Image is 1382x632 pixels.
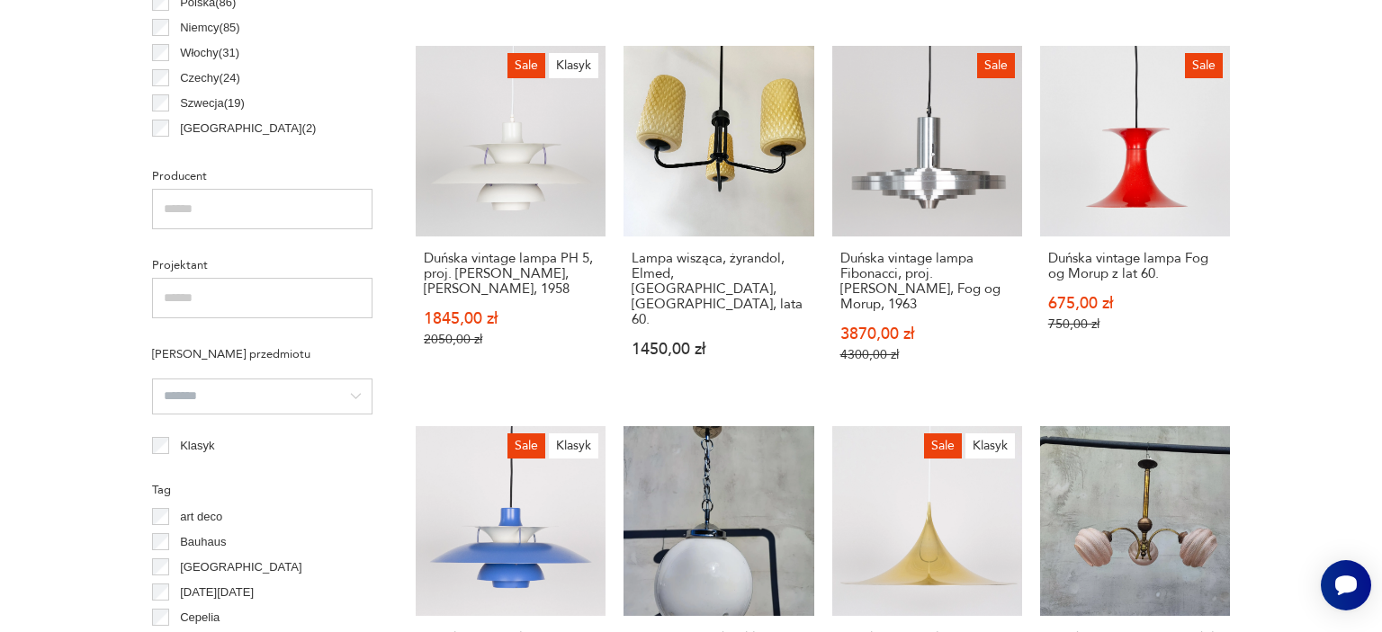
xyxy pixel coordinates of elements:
p: Szwecja ( 19 ) [180,93,245,113]
p: Czechy ( 24 ) [180,68,240,88]
p: [PERSON_NAME] przedmiotu [152,344,372,364]
p: Włochy ( 31 ) [180,43,239,63]
h3: Duńska vintage lampa Fog og Morup z lat 60. [1048,251,1222,281]
p: Producent [152,166,372,186]
a: SaleDuńska vintage lampa Fibonacci, proj. Sophus Frandsen, Fog og Morup, 1963Duńska vintage lampa... [832,46,1022,396]
p: 1450,00 zł [632,342,805,357]
p: 3870,00 zł [840,326,1014,342]
p: 2050,00 zł [424,332,597,347]
iframe: Smartsupp widget button [1321,560,1371,610]
p: Niemcy ( 85 ) [180,18,240,38]
p: [GEOGRAPHIC_DATA] ( 2 ) [180,144,316,164]
p: 4300,00 zł [840,347,1014,362]
p: Projektant [152,255,372,275]
h3: Duńska vintage lampa Fibonacci, proj. [PERSON_NAME], Fog og Morup, 1963 [840,251,1014,312]
p: [GEOGRAPHIC_DATA] ( 2 ) [180,119,316,138]
p: Bauhaus [180,532,226,552]
h3: Duńska vintage lampa PH 5, proj. [PERSON_NAME], [PERSON_NAME], 1958 [424,251,597,297]
p: 675,00 zł [1048,296,1222,311]
p: art deco [180,507,222,527]
p: 1845,00 zł [424,311,597,326]
a: SaleKlasykDuńska vintage lampa PH 5, proj. Poul Henningsen, Louis Poulsen, 1958Duńska vintage lam... [416,46,606,396]
p: Klasyk [180,436,214,456]
a: SaleDuńska vintage lampa Fog og Morup z lat 60.Duńska vintage lampa Fog og Morup z lat 60.675,00 ... [1040,46,1230,396]
p: Tag [152,480,372,500]
p: [DATE][DATE] [180,583,254,602]
a: Lampa wisząca, żyrandol, Elmed, Zabrze, Polska, lata 60.Lampa wisząca, żyrandol, Elmed, [GEOGRAPH... [624,46,813,396]
h3: Lampa wisząca, żyrandol, Elmed, [GEOGRAPHIC_DATA], [GEOGRAPHIC_DATA], lata 60. [632,251,805,327]
p: Cepelia [180,608,220,628]
p: 750,00 zł [1048,316,1222,332]
p: [GEOGRAPHIC_DATA] [180,557,301,577]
